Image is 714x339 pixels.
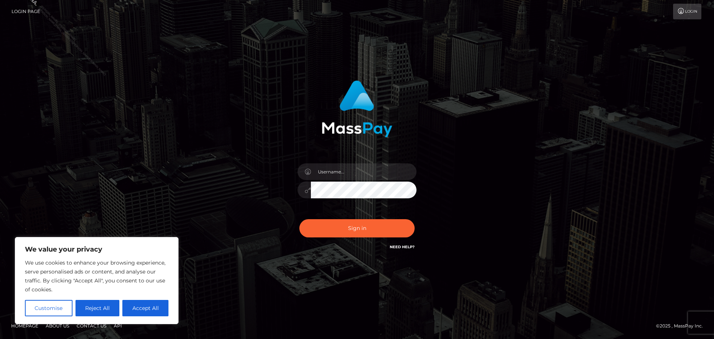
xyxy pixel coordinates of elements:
[75,300,120,316] button: Reject All
[299,219,415,237] button: Sign in
[656,322,708,330] div: © 2025 , MassPay Inc.
[25,300,73,316] button: Customise
[390,244,415,249] a: Need Help?
[311,163,416,180] input: Username...
[8,320,41,332] a: Homepage
[15,237,178,324] div: We value your privacy
[25,258,168,294] p: We use cookies to enhance your browsing experience, serve personalised ads or content, and analys...
[322,80,392,137] img: MassPay Login
[673,4,701,19] a: Login
[43,320,72,332] a: About Us
[25,245,168,254] p: We value your privacy
[74,320,109,332] a: Contact Us
[12,4,40,19] a: Login Page
[111,320,125,332] a: API
[122,300,168,316] button: Accept All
